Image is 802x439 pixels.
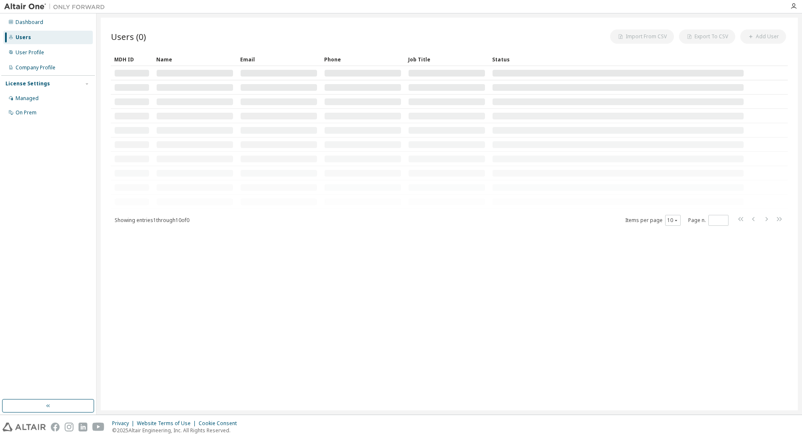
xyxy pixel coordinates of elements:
span: Users (0) [111,31,146,42]
div: Company Profile [16,64,55,71]
div: Privacy [112,420,137,427]
img: linkedin.svg [79,423,87,431]
div: User Profile [16,49,44,56]
span: Items per page [625,215,681,226]
div: License Settings [5,80,50,87]
img: altair_logo.svg [3,423,46,431]
img: youtube.svg [92,423,105,431]
div: Users [16,34,31,41]
div: Email [240,53,317,66]
button: 10 [667,217,679,224]
div: Managed [16,95,39,102]
span: Page n. [688,215,729,226]
img: instagram.svg [65,423,73,431]
div: Name [156,53,233,66]
p: © 2025 Altair Engineering, Inc. All Rights Reserved. [112,427,242,434]
div: Cookie Consent [199,420,242,427]
div: MDH ID [114,53,149,66]
button: Export To CSV [679,29,735,44]
div: On Prem [16,109,37,116]
div: Phone [324,53,401,66]
button: Add User [740,29,786,44]
div: Website Terms of Use [137,420,199,427]
span: Showing entries 1 through 10 of 0 [115,217,189,224]
img: Altair One [4,3,109,11]
div: Job Title [408,53,485,66]
img: facebook.svg [51,423,60,431]
div: Status [492,53,744,66]
button: Import From CSV [610,29,674,44]
div: Dashboard [16,19,43,26]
